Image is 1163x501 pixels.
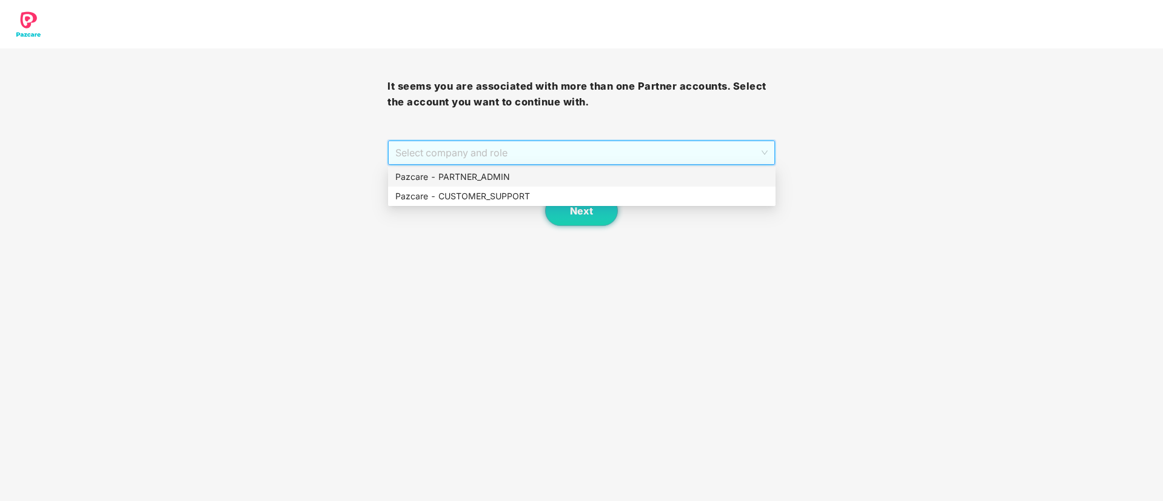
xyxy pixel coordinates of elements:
[395,190,768,203] div: Pazcare - CUSTOMER_SUPPORT
[545,196,618,226] button: Next
[387,79,775,110] h3: It seems you are associated with more than one Partner accounts. Select the account you want to c...
[388,167,776,187] div: Pazcare - PARTNER_ADMIN
[570,205,593,217] span: Next
[395,141,767,164] span: Select company and role
[395,170,768,184] div: Pazcare - PARTNER_ADMIN
[388,187,776,206] div: Pazcare - CUSTOMER_SUPPORT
